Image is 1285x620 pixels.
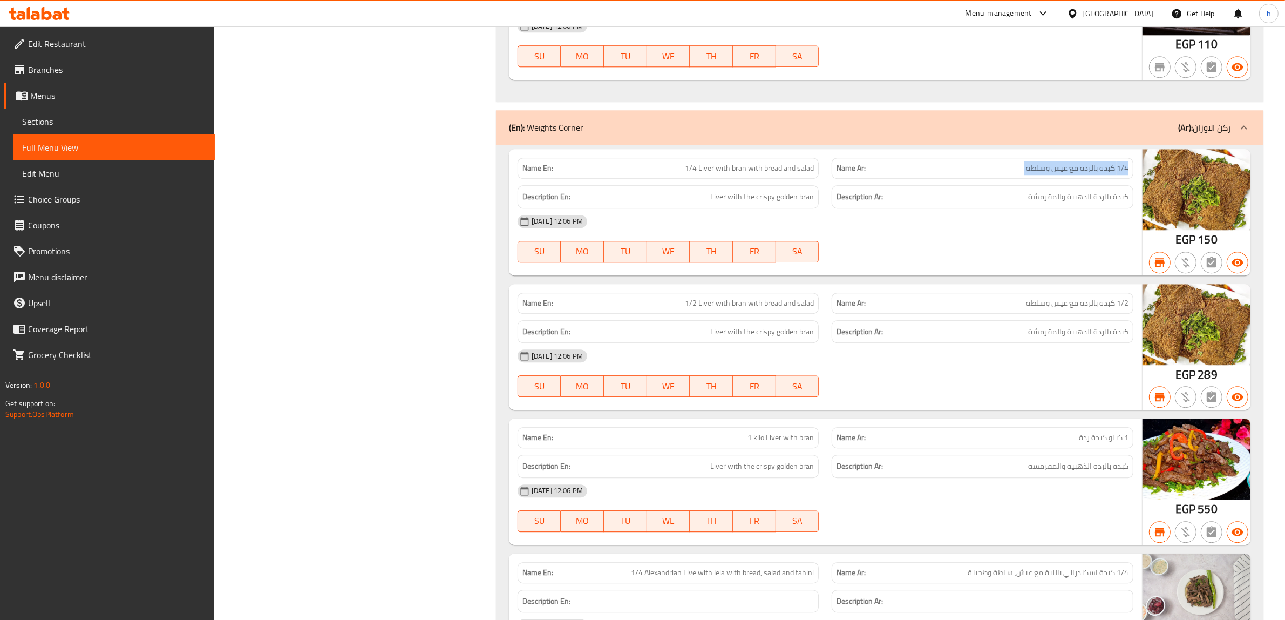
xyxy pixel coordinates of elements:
[518,45,561,67] button: SU
[522,49,557,64] span: SU
[776,45,819,67] button: SA
[13,160,215,186] a: Edit Menu
[4,57,215,83] a: Branches
[522,298,553,309] strong: Name En:
[1175,33,1195,55] span: EGP
[737,513,772,529] span: FR
[837,595,883,608] strong: Description Ar:
[561,510,604,532] button: MO
[518,241,561,262] button: SU
[694,244,729,259] span: TH
[1149,56,1171,78] button: Not branch specific item
[837,163,866,174] strong: Name Ar:
[4,342,215,368] a: Grocery Checklist
[522,513,557,529] span: SU
[608,379,643,394] span: TU
[694,49,729,64] span: TH
[527,216,587,226] span: [DATE] 12:06 PM
[22,167,206,180] span: Edit Menu
[509,119,525,136] b: (En):
[737,244,772,259] span: FR
[710,460,814,473] span: Liver with the crispy golden bran
[1143,149,1250,230] img: %D9%83%D8%A8%D8%AF%D8%A9_%D8%B5%D9%88%D8%B1%D8%A9_%D9%84%D9%83%D9%84_%D8%A7%D9%84%D8%A7%D9%88%D8%...
[28,245,206,258] span: Promotions
[1267,8,1271,19] span: h
[608,513,643,529] span: TU
[1175,252,1196,273] button: Purchased item
[968,567,1128,578] span: 1/4 كبدة اسكندراني باللية مع عيش، سلطة وطحينة
[1026,298,1128,309] span: 1/2 كبده بالردة مع عيش وسلطة
[1149,521,1171,543] button: Branch specific item
[647,375,690,397] button: WE
[776,241,819,262] button: SA
[651,244,686,259] span: WE
[561,241,604,262] button: MO
[522,190,570,204] strong: Description En:
[1227,252,1248,273] button: Available
[780,513,815,529] span: SA
[1175,386,1196,408] button: Purchased item
[647,510,690,532] button: WE
[561,375,604,397] button: MO
[28,193,206,206] span: Choice Groups
[522,595,570,608] strong: Description En:
[518,375,561,397] button: SU
[28,322,206,335] span: Coverage Report
[1178,121,1231,134] p: ركن الاوزان
[780,379,815,394] span: SA
[33,378,50,392] span: 1.0.0
[747,432,814,443] span: 1 kilo Liver with bran
[509,121,583,134] p: Weights Corner
[522,244,557,259] span: SU
[1083,8,1154,19] div: [GEOGRAPHIC_DATA]
[608,49,643,64] span: TU
[527,486,587,496] span: [DATE] 12:06 PM
[522,325,570,339] strong: Description En:
[608,244,643,259] span: TU
[690,45,733,67] button: TH
[690,510,733,532] button: TH
[527,351,587,361] span: [DATE] 12:06 PM
[565,513,600,529] span: MO
[522,163,553,174] strong: Name En:
[710,325,814,339] span: Liver with the crispy golden bran
[561,45,604,67] button: MO
[1028,460,1128,473] span: كبدة بالردة الذهبية والمقرمشة
[28,219,206,232] span: Coupons
[733,241,776,262] button: FR
[522,567,553,578] strong: Name En:
[1201,56,1222,78] button: Not has choices
[733,45,776,67] button: FR
[651,379,686,394] span: WE
[737,49,772,64] span: FR
[694,379,729,394] span: TH
[1198,229,1217,250] span: 150
[28,296,206,309] span: Upsell
[733,375,776,397] button: FR
[1198,498,1217,520] span: 550
[1149,386,1171,408] button: Branch specific item
[1201,521,1222,543] button: Not has choices
[4,290,215,316] a: Upsell
[1028,190,1128,204] span: كبدة بالردة الذهبية والمقرمشة
[1178,119,1193,136] b: (Ar):
[5,407,74,421] a: Support.OpsPlatform
[631,567,814,578] span: 1/4 Alexandrian Live with leia with bread, salad and tahini
[28,37,206,50] span: Edit Restaurant
[1143,284,1250,365] img: %D9%83%D8%A8%D8%AF%D8%A9_%D8%B5%D9%88%D8%B1%D8%A9_%D9%84%D9%83%D9%84_%D8%A7%D9%84%D8%A7%D9%88%D8%...
[4,238,215,264] a: Promotions
[1198,33,1217,55] span: 110
[1227,386,1248,408] button: Available
[1175,521,1196,543] button: Purchased item
[1028,325,1128,339] span: كبدة بالردة الذهبية والمقرمشة
[604,510,647,532] button: TU
[733,510,776,532] button: FR
[1227,56,1248,78] button: Available
[966,7,1032,20] div: Menu-management
[776,510,819,532] button: SA
[4,31,215,57] a: Edit Restaurant
[522,379,557,394] span: SU
[28,348,206,361] span: Grocery Checklist
[837,298,866,309] strong: Name Ar:
[30,89,206,102] span: Menus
